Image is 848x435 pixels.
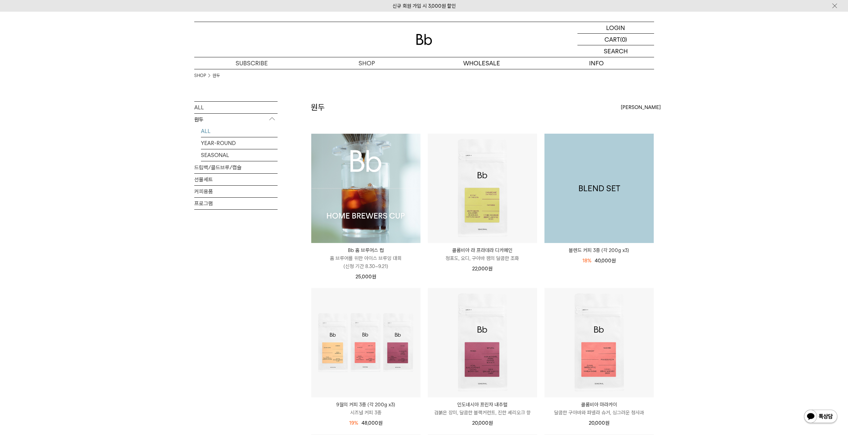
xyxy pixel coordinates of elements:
a: 블렌드 커피 3종 (각 200g x3) [544,134,654,243]
p: CART [604,34,620,45]
img: 9월의 커피 3종 (각 200g x3) [311,288,421,397]
img: 로고 [416,34,432,45]
p: 원두 [194,114,278,126]
p: SEARCH [604,45,628,57]
span: 원 [378,420,383,426]
p: 9월의 커피 3종 (각 200g x3) [311,401,421,409]
a: 프로그램 [194,198,278,209]
a: 신규 회원 가입 시 3,000원 할인 [393,3,456,9]
p: (0) [620,34,627,45]
a: 드립백/콜드브루/캡슐 [194,162,278,173]
p: LOGIN [606,22,625,33]
p: 콜롬비아 마라카이 [544,401,654,409]
a: CART (0) [577,34,654,45]
a: ALL [201,125,278,137]
div: 19% [349,419,358,427]
span: 48,000 [362,420,383,426]
a: SHOP [194,72,206,79]
img: 콜롬비아 마라카이 [544,288,654,397]
a: 커피용품 [194,186,278,197]
a: SHOP [309,57,424,69]
span: [PERSON_NAME] [621,103,661,111]
a: SUBSCRIBE [194,57,309,69]
a: 9월의 커피 3종 (각 200g x3) 시즈널 커피 3종 [311,401,421,417]
a: 콜롬비아 마라카이 달콤한 구아바와 파넬라 슈거, 싱그러운 청사과 [544,401,654,417]
img: 1000001179_add2_053.png [544,134,654,243]
p: WHOLESALE [424,57,539,69]
p: 콜롬비아 라 프라데라 디카페인 [428,246,537,254]
p: INFO [539,57,654,69]
a: YEAR-ROUND [201,137,278,149]
a: 인도네시아 프린자 내추럴 검붉은 장미, 달콤한 블랙커런트, 진한 셰리오크 향 [428,401,537,417]
a: 원두 [213,72,220,79]
a: 선물세트 [194,174,278,185]
span: 원 [372,274,376,280]
img: 콜롬비아 라 프라데라 디카페인 [428,134,537,243]
p: 인도네시아 프린자 내추럴 [428,401,537,409]
a: 블렌드 커피 3종 (각 200g x3) [544,246,654,254]
img: 인도네시아 프린자 내추럴 [428,288,537,397]
span: 20,000 [472,420,493,426]
a: 콜롬비아 라 프라데라 디카페인 청포도, 오디, 구아바 잼의 달콤한 조화 [428,246,537,262]
p: 검붉은 장미, 달콤한 블랙커런트, 진한 셰리오크 향 [428,409,537,417]
span: 원 [488,266,492,272]
a: Bb 홈 브루어스 컵 홈 브루어를 위한 아이스 브루잉 대회(신청 기간 8.30~9.21) [311,246,421,270]
span: 22,000 [472,266,492,272]
span: 40,000 [595,258,616,264]
a: ALL [194,102,278,113]
span: 원 [488,420,493,426]
span: 원 [605,420,609,426]
p: Bb 홈 브루어스 컵 [311,246,421,254]
a: SEASONAL [201,149,278,161]
img: 카카오톡 채널 1:1 채팅 버튼 [803,409,838,425]
p: 시즈널 커피 3종 [311,409,421,417]
span: 20,000 [589,420,609,426]
h2: 원두 [311,102,325,113]
span: 25,000 [356,274,376,280]
span: 원 [611,258,616,264]
p: 청포도, 오디, 구아바 잼의 달콤한 조화 [428,254,537,262]
a: LOGIN [577,22,654,34]
p: 홈 브루어를 위한 아이스 브루잉 대회 (신청 기간 8.30~9.21) [311,254,421,270]
div: 18% [582,257,591,265]
p: 달콤한 구아바와 파넬라 슈거, 싱그러운 청사과 [544,409,654,417]
img: Bb 홈 브루어스 컵 [311,134,421,243]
